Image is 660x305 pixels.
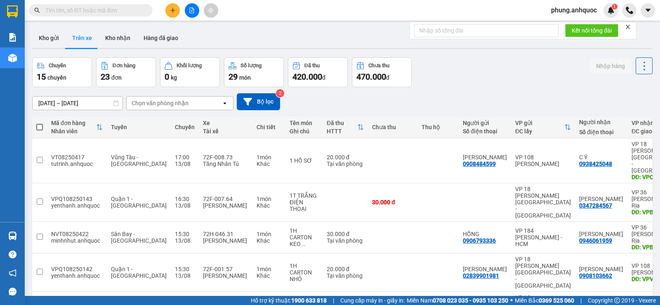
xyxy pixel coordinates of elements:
[614,298,620,303] span: copyright
[175,266,195,272] div: 15:30
[175,231,195,237] div: 15:30
[51,266,103,272] div: VPQ108250142
[290,199,318,212] div: ĐIỆN THOẠI
[257,266,281,272] div: 1 món
[32,28,66,48] button: Kho gửi
[327,237,364,244] div: Tại văn phòng
[463,128,507,135] div: Số điện thoại
[111,266,167,279] span: Quận 1 - [GEOGRAPHIC_DATA]
[160,57,220,87] button: Khối lượng0kg
[327,231,364,237] div: 30.000 đ
[113,63,135,69] div: Đơn hàng
[433,297,508,304] strong: 0708 023 035 - 0935 103 250
[203,202,248,209] div: [PERSON_NAME]
[579,237,612,244] div: 0946061959
[544,5,603,15] span: phung.anhquoc
[607,7,615,14] img: icon-new-feature
[579,154,623,161] div: C Ý
[304,63,320,69] div: Đã thu
[175,124,195,130] div: Chuyến
[51,154,103,161] div: VT08250417
[290,128,318,135] div: Ghi chú
[257,154,281,161] div: 1 món
[301,241,306,247] span: ...
[579,266,623,272] div: ANH DUY
[579,231,623,237] div: KIM CHI
[515,154,571,167] div: VP 108 [PERSON_NAME]
[580,296,582,305] span: |
[579,129,623,135] div: Số điện thoại
[175,161,195,167] div: 13/08
[203,266,248,272] div: 72F-001.57
[175,272,195,279] div: 13/08
[515,128,564,135] div: ĐC lấy
[51,231,103,237] div: NVT08250422
[32,57,92,87] button: Chuyến15chuyến
[386,74,389,81] span: đ
[290,157,318,164] div: 1 HỒ SƠ
[579,196,623,202] div: MINH HIEU
[510,299,513,302] span: ⚪️
[327,161,364,167] div: Tại văn phòng
[51,196,103,202] div: VPQ108250143
[240,63,262,69] div: Số lượng
[288,57,348,87] button: Đã thu420.000đ
[137,28,185,48] button: Hàng đã giao
[203,196,248,202] div: 72F-007.64
[175,237,195,244] div: 13/08
[612,4,618,9] sup: 1
[111,231,167,244] span: Sân Bay - [GEOGRAPHIC_DATA]
[99,28,137,48] button: Kho nhận
[8,232,17,240] img: warehouse-icon
[327,154,364,161] div: 20.000 đ
[463,154,507,161] div: C NGỌC
[626,7,633,14] img: phone-icon
[45,6,143,15] input: Tìm tên, số ĐT hoặc mã đơn
[171,74,177,81] span: kg
[224,57,284,87] button: Số lượng29món
[368,63,389,69] div: Chưa thu
[589,59,632,73] button: Nhập hàng
[33,97,123,110] input: Select a date range.
[333,296,334,305] span: |
[290,262,318,282] div: 1H CARTON NHỎ
[9,269,16,277] span: notification
[66,28,99,48] button: Trên xe
[185,3,199,18] button: file-add
[463,161,496,167] div: 0908484599
[222,100,228,106] svg: open
[372,199,413,206] div: 30.000 đ
[203,231,248,237] div: 72H-046.31
[51,202,103,209] div: yenthanh.anhquoc
[175,202,195,209] div: 13/08
[276,89,284,97] sup: 2
[34,7,40,13] span: search
[257,196,281,202] div: 1 món
[579,119,623,125] div: Người nhận
[322,74,325,81] span: đ
[257,202,281,209] div: Khác
[101,72,110,82] span: 23
[47,74,66,81] span: chuyến
[407,296,508,305] span: Miền Nam
[237,93,280,110] button: Bộ lọc
[208,7,214,13] span: aim
[613,4,616,9] span: 1
[515,256,571,289] div: VP 18 [PERSON_NAME][GEOGRAPHIC_DATA] - [GEOGRAPHIC_DATA]
[579,161,612,167] div: 0938425048
[111,196,167,209] span: Quận 1 - [GEOGRAPHIC_DATA]
[327,120,357,126] div: Đã thu
[111,74,122,81] span: đơn
[175,154,195,161] div: 17:00
[111,124,167,130] div: Tuyến
[51,120,96,126] div: Mã đơn hàng
[579,272,612,279] div: 0908103662
[170,7,176,13] span: plus
[165,3,180,18] button: plus
[203,128,248,135] div: Tài xế
[323,116,368,138] th: Toggle SortBy
[644,7,652,14] span: caret-down
[175,196,195,202] div: 16:30
[51,161,103,167] div: tutrinh.anhquoc
[132,99,189,107] div: Chọn văn phòng nhận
